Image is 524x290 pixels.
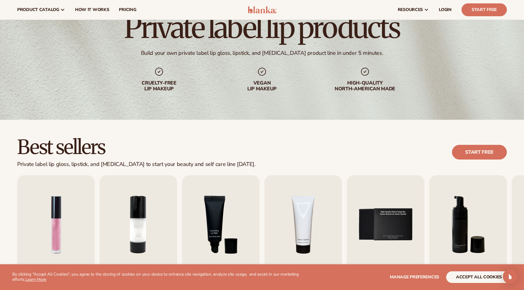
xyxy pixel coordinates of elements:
[390,274,439,280] span: Manage preferences
[452,145,507,160] a: Start free
[398,7,423,12] span: resources
[75,7,109,12] span: How It Works
[446,271,512,283] button: accept all cookies
[124,13,400,42] h1: Private label lip products
[12,272,309,282] p: By clicking "Accept All Cookies", you agree to the storing of cookies on your device to enhance s...
[17,161,256,168] div: Private label lip gloss, lipstick, and [MEDICAL_DATA] to start your beauty and self care line [DA...
[439,7,452,12] span: LOGIN
[17,7,59,12] span: product catalog
[223,80,301,92] div: Vegan lip makeup
[248,6,277,13] img: logo
[461,3,507,16] a: Start Free
[25,277,46,282] a: Learn More
[390,271,439,283] button: Manage preferences
[120,80,198,92] div: Cruelty-free lip makeup
[119,7,136,12] span: pricing
[326,80,404,92] div: High-quality North-american made
[503,269,518,284] div: Open Intercom Messenger
[17,137,256,157] h2: Best sellers
[141,50,383,57] div: Build your own private label lip gloss, lipstick, and [MEDICAL_DATA] product line in under 5 minu...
